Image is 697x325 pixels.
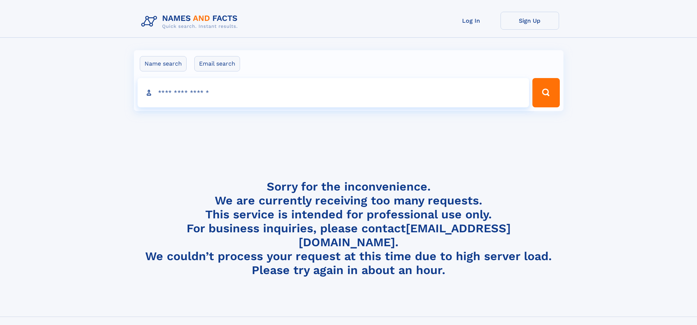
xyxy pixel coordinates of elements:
[138,78,529,107] input: search input
[138,180,559,277] h4: Sorry for the inconvenience. We are currently receiving too many requests. This service is intend...
[532,78,559,107] button: Search Button
[501,12,559,30] a: Sign Up
[442,12,501,30] a: Log In
[299,221,511,249] a: [EMAIL_ADDRESS][DOMAIN_NAME]
[140,56,187,71] label: Name search
[194,56,240,71] label: Email search
[138,12,244,32] img: Logo Names and Facts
